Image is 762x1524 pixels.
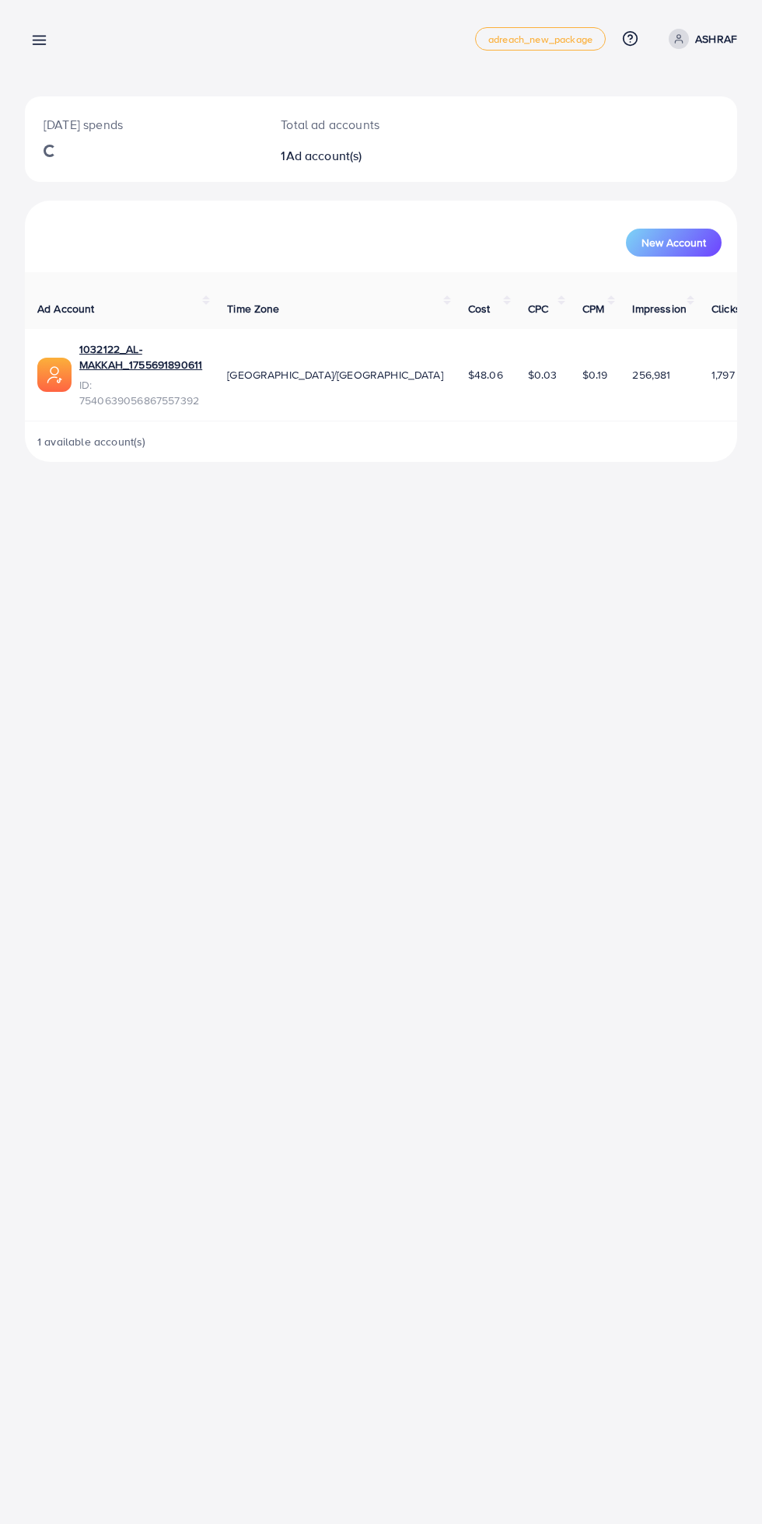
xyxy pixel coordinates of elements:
span: 1,797 [711,367,735,383]
span: Time Zone [227,301,279,316]
span: Ad Account [37,301,95,316]
span: 1 available account(s) [37,434,146,449]
a: 1032122_AL-MAKKAH_1755691890611 [79,341,202,373]
span: Cost [468,301,491,316]
span: CPC [528,301,548,316]
img: ic-ads-acc.e4c84228.svg [37,358,72,392]
button: New Account [626,229,722,257]
a: ASHRAF [662,29,737,49]
p: [DATE] spends [44,115,243,134]
span: $48.06 [468,367,503,383]
span: adreach_new_package [488,34,592,44]
p: Total ad accounts [281,115,421,134]
span: Clicks [711,301,741,316]
span: ID: 7540639056867557392 [79,377,202,409]
span: Impression [632,301,687,316]
span: New Account [641,237,706,248]
a: adreach_new_package [475,27,606,51]
span: [GEOGRAPHIC_DATA]/[GEOGRAPHIC_DATA] [227,367,443,383]
span: $0.03 [528,367,558,383]
p: ASHRAF [695,30,737,48]
span: $0.19 [582,367,608,383]
span: 256,981 [632,367,670,383]
span: CPM [582,301,604,316]
h2: 1 [281,149,421,163]
span: Ad account(s) [286,147,362,164]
